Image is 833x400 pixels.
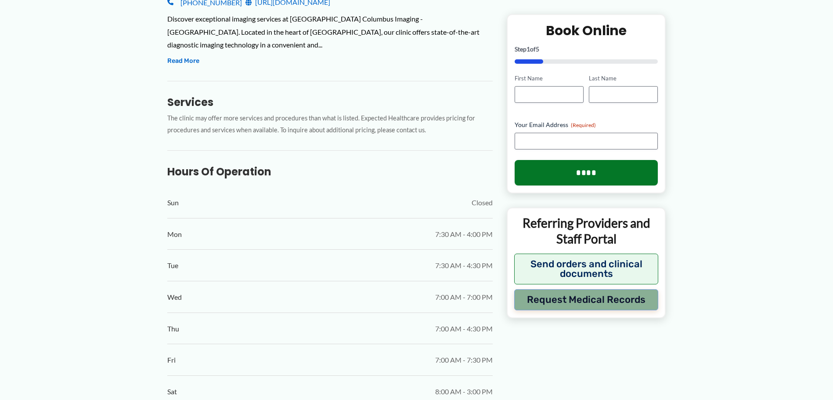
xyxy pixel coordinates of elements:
span: Wed [167,291,182,304]
span: 7:00 AM - 7:30 PM [435,353,493,367]
label: First Name [515,74,584,83]
span: Fri [167,353,176,367]
span: Closed [472,196,493,209]
span: 8:00 AM - 3:00 PM [435,385,493,398]
span: (Required) [571,122,596,128]
span: 5 [536,45,539,53]
label: Your Email Address [515,120,658,129]
span: 7:30 AM - 4:30 PM [435,259,493,272]
span: Sat [167,385,177,398]
button: Send orders and clinical documents [514,253,659,284]
p: The clinic may offer more services and procedures than what is listed. Expected Healthcare provid... [167,113,493,136]
span: 7:00 AM - 4:30 PM [435,322,493,335]
span: 1 [526,45,530,53]
span: 7:30 AM - 4:00 PM [435,228,493,241]
span: Thu [167,322,179,335]
span: Mon [167,228,182,241]
p: Referring Providers and Staff Portal [514,215,659,247]
div: Discover exceptional imaging services at [GEOGRAPHIC_DATA] Columbus Imaging - [GEOGRAPHIC_DATA]. ... [167,12,493,51]
span: 7:00 AM - 7:00 PM [435,291,493,304]
label: Last Name [589,74,658,83]
span: Sun [167,196,179,209]
h3: Hours of Operation [167,165,493,178]
button: Request Medical Records [514,289,659,310]
button: Read More [167,56,199,66]
h2: Book Online [515,22,658,39]
span: Tue [167,259,178,272]
p: Step of [515,46,658,52]
h3: Services [167,95,493,109]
